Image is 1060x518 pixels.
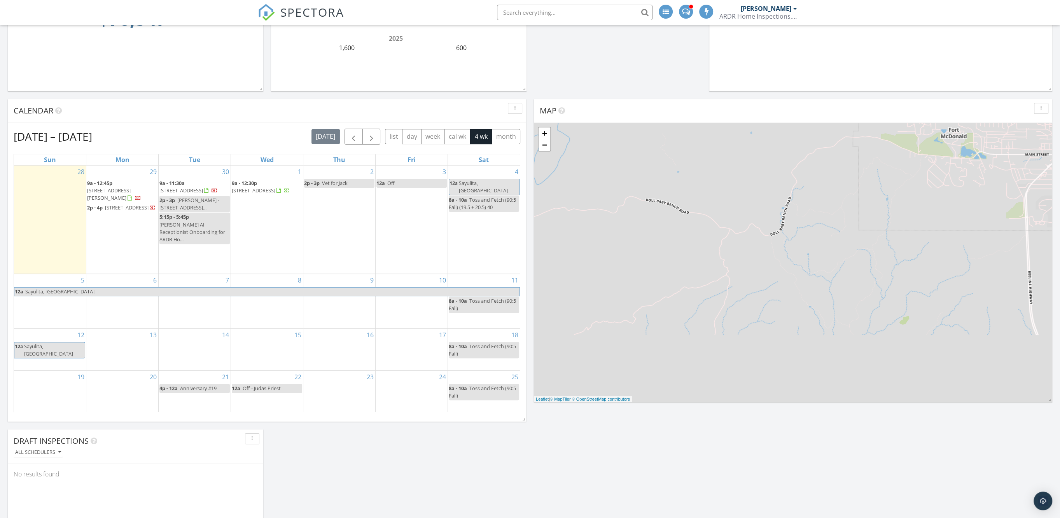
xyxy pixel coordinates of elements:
div: No results found [8,464,263,485]
div: | [534,396,632,403]
a: Friday [406,154,417,165]
a: Leaflet [536,397,549,401]
button: list [385,129,402,144]
td: Go to October 11, 2025 [448,274,520,329]
span: 4p - 12a [159,385,178,392]
a: Go to October 16, 2025 [365,329,375,341]
td: Go to October 21, 2025 [159,370,231,412]
td: Go to October 20, 2025 [86,370,159,412]
span: 2p - 3p [159,197,175,204]
span: 12a [14,288,24,296]
a: Sunday [42,154,58,165]
span: 8a - 10a [449,385,467,392]
div: [PERSON_NAME] [741,5,791,12]
td: Go to October 1, 2025 [231,166,303,274]
a: SPECTORA [258,10,344,27]
span: Toss and Fetch (90:5 Fall) [449,343,516,357]
div: All schedulers [15,450,61,455]
span: 8a - 10a [449,343,467,350]
td: Go to October 7, 2025 [159,274,231,329]
button: Next [362,129,381,145]
span: Toss and Fetch (90:5 Fall) (19.5 + 20.5) 40 [449,196,516,211]
div: ARDR Home Inspections, LLC. [719,12,797,20]
td: Go to October 16, 2025 [303,328,375,370]
span: [PERSON_NAME] - [STREET_ADDRESS]... [159,197,219,211]
span: [STREET_ADDRESS] [232,187,275,194]
a: Go to October 25, 2025 [510,371,520,383]
a: Go to October 2, 2025 [369,166,375,178]
button: All schedulers [14,447,63,458]
a: Go to October 17, 2025 [437,329,448,341]
span: 9a - 12:30p [232,180,257,187]
button: cal wk [444,129,471,144]
a: Go to October 19, 2025 [76,371,86,383]
a: Go to September 28, 2025 [76,166,86,178]
a: 9a - 12:30p [STREET_ADDRESS] [232,180,290,194]
a: Tuesday [187,154,202,165]
td: Go to September 29, 2025 [86,166,159,274]
span: 12a [376,180,385,187]
td: Go to October 8, 2025 [231,274,303,329]
button: day [402,129,422,144]
a: Saturday [477,154,490,165]
button: [DATE] [311,129,340,144]
span: [PERSON_NAME] AI Receptionist Onboarding for ARDR Ho... [159,221,225,243]
span: [STREET_ADDRESS] [105,204,149,211]
span: Sayulita, [GEOGRAPHIC_DATA] [459,180,508,194]
a: Go to October 14, 2025 [220,329,231,341]
button: month [492,129,520,144]
h2: [DATE] – [DATE] [14,129,92,144]
span: Sayulita, [GEOGRAPHIC_DATA] [24,343,73,357]
span: [STREET_ADDRESS][PERSON_NAME] [87,187,131,201]
a: Go to October 8, 2025 [296,274,303,286]
a: Go to October 6, 2025 [152,274,158,286]
a: 9a - 11:30a [STREET_ADDRESS] [159,180,218,194]
input: Search everything... [497,5,652,20]
td: Go to September 30, 2025 [159,166,231,274]
button: Previous [345,129,363,145]
td: Go to October 4, 2025 [448,166,520,274]
span: 5:15p - 5:45p [159,213,189,220]
td: Go to October 24, 2025 [375,370,448,412]
div: 2025 [281,34,510,43]
a: 9a - 12:45p [STREET_ADDRESS][PERSON_NAME] [87,179,157,203]
a: © MapTiler [550,397,571,401]
td: Go to October 9, 2025 [303,274,375,329]
a: Go to October 18, 2025 [510,329,520,341]
a: Go to September 30, 2025 [220,166,231,178]
a: Go to October 5, 2025 [79,274,86,286]
a: Go to October 11, 2025 [510,274,520,286]
span: Toss and Fetch (90:5 Fall) [449,297,516,312]
span: 12a [232,385,240,392]
button: week [421,129,445,144]
td: Go to October 14, 2025 [159,328,231,370]
td: Go to October 23, 2025 [303,370,375,412]
a: Go to October 13, 2025 [148,329,158,341]
td: Go to September 28, 2025 [14,166,86,274]
img: The Best Home Inspection Software - Spectora [258,4,275,21]
span: 9a - 11:30a [159,180,185,187]
a: Go to October 1, 2025 [296,166,303,178]
span: 8a - 10a [449,196,467,203]
span: Sayulita, [GEOGRAPHIC_DATA] [25,288,94,295]
a: Go to October 24, 2025 [437,371,448,383]
a: Go to October 9, 2025 [369,274,375,286]
span: Toss and Fetch (90:5 Fall) [449,385,516,399]
td: Go to October 18, 2025 [448,328,520,370]
span: 2p - 4p [87,204,103,211]
span: 12a [14,342,23,358]
a: Monday [114,154,131,165]
a: Go to October 21, 2025 [220,371,231,383]
span: SPECTORA [280,4,344,20]
a: Wednesday [259,154,275,165]
span: Vet for Jack [322,180,348,187]
span: Off [387,180,395,187]
td: 600.0 [413,43,511,57]
a: Go to October 3, 2025 [441,166,448,178]
td: Go to October 2, 2025 [303,166,375,274]
td: 1600.0 [281,43,413,57]
span: Map [540,105,556,116]
a: 2p - 4p [STREET_ADDRESS] [87,203,157,213]
div: Open Intercom Messenger [1034,492,1052,510]
td: Go to October 15, 2025 [231,328,303,370]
